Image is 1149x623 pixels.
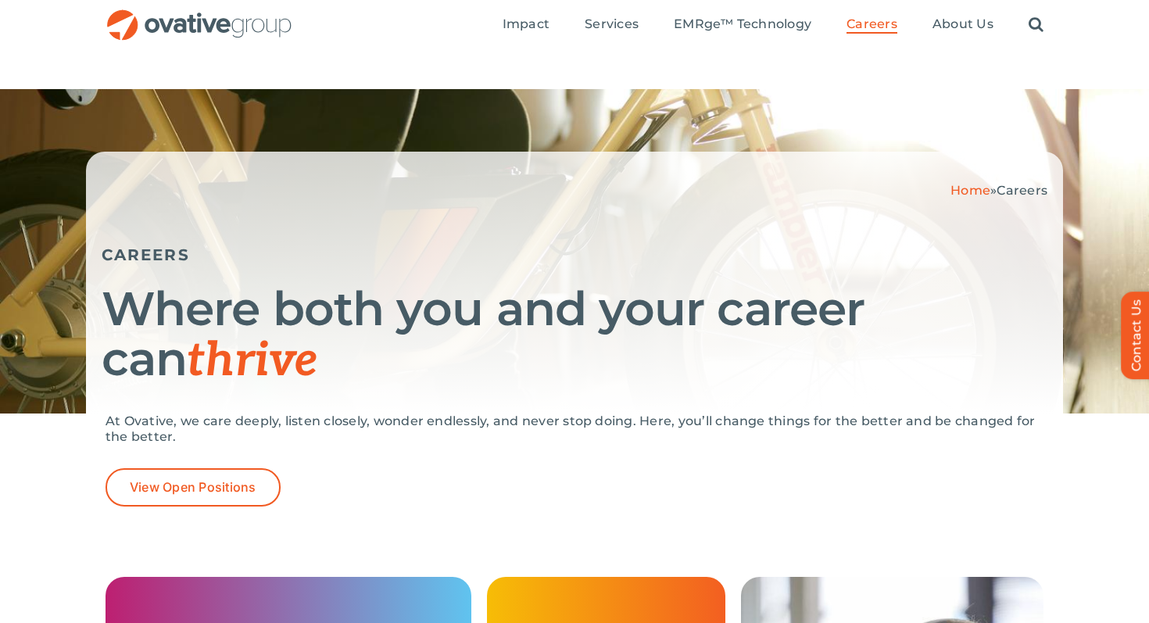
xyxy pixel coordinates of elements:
a: Services [585,16,639,34]
a: Impact [503,16,549,34]
span: Careers [847,16,897,32]
span: thrive [187,333,317,389]
span: About Us [932,16,993,32]
a: EMRge™ Technology [674,16,811,34]
h5: CAREERS [102,245,1047,264]
span: Impact [503,16,549,32]
a: About Us [932,16,993,34]
a: Careers [847,16,897,34]
a: OG_Full_horizontal_RGB [106,8,293,23]
a: Home [950,183,990,198]
a: Search [1029,16,1043,34]
span: View Open Positions [130,480,256,495]
span: EMRge™ Technology [674,16,811,32]
h1: Where both you and your career can [102,284,1047,386]
span: Services [585,16,639,32]
p: At Ovative, we care deeply, listen closely, wonder endlessly, and never stop doing. Here, you’ll ... [106,414,1043,445]
a: View Open Positions [106,468,281,507]
span: Careers [997,183,1047,198]
span: » [950,183,1047,198]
